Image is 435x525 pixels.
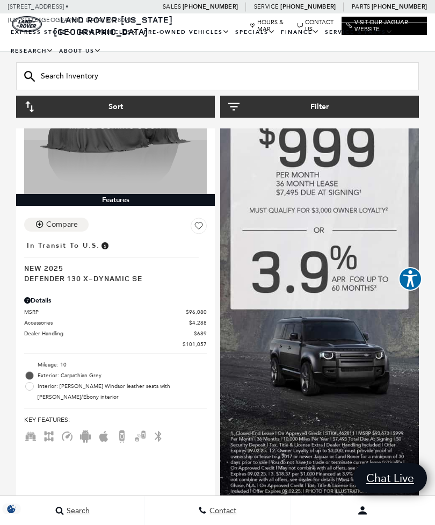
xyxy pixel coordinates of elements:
[24,308,186,316] span: MSRP
[24,431,37,439] span: Third Row Seats
[24,329,194,337] span: Dealer Handling
[183,340,207,348] span: $101,057
[220,96,419,118] button: Filter
[189,319,207,327] span: $4,288
[24,263,199,273] span: New 2025
[353,463,427,493] a: Chat Live
[115,431,128,439] span: Backup Camera
[250,19,292,33] a: Hours & Map
[97,431,110,439] span: Apple Car-Play
[16,194,215,206] div: Features
[8,23,427,61] nav: Main Navigation
[76,23,141,42] a: New Vehicles
[54,14,173,38] a: Land Rover [US_STATE][GEOGRAPHIC_DATA]
[27,240,100,251] span: In Transit to U.S.
[322,23,396,42] a: Service & Parts
[134,431,147,439] span: Blind Spot Monitor
[280,3,336,11] a: [PHONE_NUMBER]
[346,19,422,33] a: Visit Our Jaguar Website
[24,319,207,327] a: Accessories $4,288
[183,3,238,11] a: [PHONE_NUMBER]
[100,240,110,251] span: Vehicle has shipped from factory of origin. Estimated time of delivery to Retailer is on average ...
[24,218,89,232] button: Compare Vehicle
[24,308,207,316] a: MSRP $96,080
[64,506,90,515] span: Search
[24,414,207,426] span: Key Features :
[16,62,419,90] input: Search Inventory
[233,23,278,42] a: Specials
[24,238,207,283] a: In Transit to U.S.New 2025Defender 130 X-Dynamic SE
[141,23,233,42] a: Pre-Owned Vehicles
[24,340,207,348] a: $101,057
[186,308,207,316] span: $96,080
[24,296,207,305] div: Pricing Details - Defender 130 X-Dynamic SE
[24,329,207,337] a: Dealer Handling $689
[38,381,207,402] span: Interior: [PERSON_NAME] Windsor leather seats with [PERSON_NAME]/Ebony interior
[291,497,435,524] button: Open user profile menu
[361,471,419,485] span: Chat Live
[16,96,215,118] button: Sort
[38,370,207,381] span: Exterior: Carpathian Grey
[24,319,189,327] span: Accessories
[79,431,92,439] span: Android Auto
[8,42,56,61] a: Research
[372,3,427,11] a: [PHONE_NUMBER]
[24,359,207,370] li: Mileage: 10
[194,329,207,337] span: $689
[56,42,104,61] a: About Us
[398,267,422,293] aside: Accessibility Help Desk
[46,220,78,229] div: Compare
[278,23,322,42] a: Finance
[61,431,74,439] span: Adaptive Cruise Control
[42,431,55,439] span: AWD
[207,506,236,515] span: Contact
[8,23,76,42] a: EXPRESS STORE
[8,3,134,24] a: [STREET_ADDRESS] • [US_STATE][GEOGRAPHIC_DATA], CO 80905
[12,16,42,32] img: Land Rover
[298,19,337,33] a: Contact Us
[152,431,165,439] span: Bluetooth
[398,267,422,291] button: Explore your accessibility options
[24,273,199,283] span: Defender 130 X-Dynamic SE
[191,218,207,238] button: Save Vehicle
[12,16,42,32] a: land-rover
